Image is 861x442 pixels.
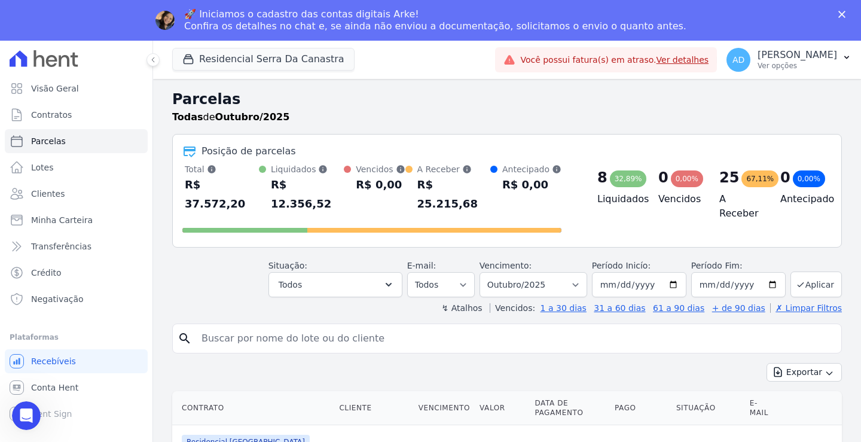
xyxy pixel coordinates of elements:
[671,170,703,187] div: 0,00%
[334,391,413,425] th: Cliente
[480,261,532,270] label: Vencimento:
[653,303,704,313] a: 61 a 90 dias
[5,287,148,311] a: Negativação
[490,303,535,313] label: Vencidos:
[178,331,192,346] i: search
[356,163,405,175] div: Vencidos
[838,11,850,18] div: Fechar
[5,156,148,179] a: Lotes
[417,163,490,175] div: A Receber
[780,192,822,206] h4: Antecipado
[502,175,561,194] div: R$ 0,00
[610,170,647,187] div: 32,89%
[5,208,148,232] a: Minha Carteira
[592,261,651,270] label: Período Inicío:
[741,170,778,187] div: 67,11%
[201,144,296,158] div: Posição de parcelas
[356,175,405,194] div: R$ 0,00
[5,182,148,206] a: Clientes
[793,170,825,187] div: 0,00%
[5,349,148,373] a: Recebíveis
[594,303,645,313] a: 31 a 60 dias
[31,355,76,367] span: Recebíveis
[719,192,761,221] h4: A Receber
[691,260,786,272] label: Período Fim:
[597,168,607,187] div: 8
[185,175,259,214] div: R$ 37.572,20
[475,391,530,425] th: Valor
[719,168,739,187] div: 25
[767,363,842,382] button: Exportar
[31,382,78,394] span: Conta Hent
[780,168,790,187] div: 0
[172,110,289,124] p: de
[770,303,842,313] a: ✗ Limpar Filtros
[172,48,355,71] button: Residencial Serra Da Canastra
[758,49,837,61] p: [PERSON_NAME]
[541,303,587,313] a: 1 a 30 dias
[31,214,93,226] span: Minha Carteira
[194,327,836,350] input: Buscar por nome do lote ou do cliente
[5,103,148,127] a: Contratos
[31,188,65,200] span: Clientes
[5,234,148,258] a: Transferências
[712,303,765,313] a: + de 90 dias
[610,391,671,425] th: Pago
[5,261,148,285] a: Crédito
[502,163,561,175] div: Antecipado
[414,391,475,425] th: Vencimento
[790,272,842,297] button: Aplicar
[31,109,72,121] span: Contratos
[717,43,861,77] button: AD [PERSON_NAME] Ver opções
[31,83,79,95] span: Visão Geral
[31,161,54,173] span: Lotes
[268,261,307,270] label: Situação:
[31,293,84,305] span: Negativação
[441,303,482,313] label: ↯ Atalhos
[184,8,686,32] div: 🚀 Iniciamos o cadastro das contas digitais Arke! Confira os detalhes no chat e, se ainda não envi...
[671,391,745,425] th: Situação
[172,111,203,123] strong: Todas
[31,267,62,279] span: Crédito
[31,240,91,252] span: Transferências
[745,391,780,425] th: E-mail
[407,261,436,270] label: E-mail:
[657,55,709,65] a: Ver detalhes
[758,61,837,71] p: Ver opções
[732,56,744,64] span: AD
[658,168,668,187] div: 0
[417,175,490,214] div: R$ 25.215,68
[172,391,334,425] th: Contrato
[215,111,290,123] strong: Outubro/2025
[12,401,41,430] iframe: Intercom live chat
[658,192,700,206] h4: Vencidos
[5,129,148,153] a: Parcelas
[155,11,175,30] img: Profile image for Adriane
[172,89,842,110] h2: Parcelas
[271,163,344,175] div: Liquidados
[271,175,344,214] div: R$ 12.356,52
[279,278,302,292] span: Todos
[520,54,709,66] span: Você possui fatura(s) em atraso.
[10,330,143,345] div: Plataformas
[268,272,402,297] button: Todos
[185,163,259,175] div: Total
[5,376,148,400] a: Conta Hent
[5,77,148,100] a: Visão Geral
[530,391,610,425] th: Data de Pagamento
[31,135,66,147] span: Parcelas
[597,192,639,206] h4: Liquidados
